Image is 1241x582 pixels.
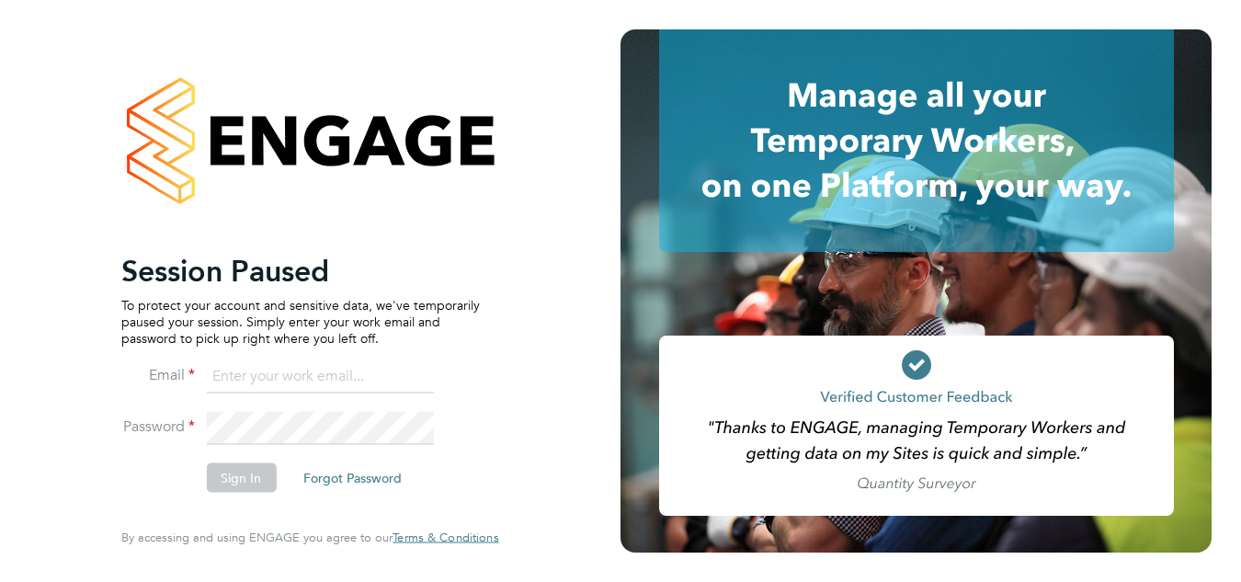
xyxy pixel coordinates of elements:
h2: Session Paused [121,252,480,289]
p: To protect your account and sensitive data, we've temporarily paused your session. Simply enter y... [121,296,480,347]
button: Forgot Password [289,462,416,492]
input: Enter your work email... [206,360,433,394]
a: Terms & Conditions [393,531,498,545]
span: By accessing and using ENGAGE you agree to our [121,530,498,545]
label: Email [121,365,195,384]
span: Terms & Conditions [393,530,498,545]
label: Password [121,417,195,436]
button: Sign In [206,462,276,492]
